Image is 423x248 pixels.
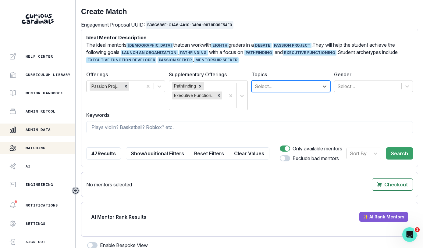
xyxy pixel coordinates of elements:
[26,239,46,244] p: Sign Out
[26,72,71,77] p: Curriculum Library
[26,127,51,132] p: Admin Data
[26,164,30,169] p: AI
[179,50,208,56] span: Pathfinding
[386,147,413,160] button: Search
[86,177,132,192] p: No mentors selected
[72,187,80,195] button: Toggle sidebar
[26,221,46,226] p: Settings
[86,121,413,133] input: Plays violin? Basketball? Roblox? etc.
[169,71,244,78] label: Supplementary Offerings
[158,57,193,63] span: Passion Seeker
[22,14,54,24] img: Curious Cardinals Logo
[126,147,189,160] button: ShowAdditional Filters
[251,71,327,78] label: Topics
[208,49,336,55] p: with a focus on , and
[254,43,272,48] span: Debate
[26,91,63,95] p: Mentor Handbook
[126,43,173,48] span: [DEMOGRAPHIC_DATA]
[215,92,222,99] div: Remove Executive Functioning
[194,57,239,63] span: Mentorship Seeker
[202,42,254,48] p: with graders in a
[81,7,418,16] h2: Create Match
[189,147,229,160] button: Reset Filters
[293,155,339,162] p: Exclude bad mentors
[86,41,413,63] p: The ideal mentor can work .
[172,82,197,90] div: Pathfinding
[359,212,408,222] button: ✨ AI Rank Mentors
[197,82,204,90] div: Remove Pathfinding
[415,227,420,232] span: 1
[26,203,58,208] p: Notifications
[86,57,156,63] span: Executive Function Developer
[172,92,215,99] div: Executive Functioning
[273,43,311,48] span: Passion Project
[86,49,398,63] p: . Student archetypes include , ,
[146,21,233,29] span: b36c686e-c1a6-4a10-b49a-9979d39e54f0
[244,50,273,56] span: Pathfinding
[211,43,229,48] span: EIGHTH
[90,82,123,90] div: Passion Project
[121,50,178,56] span: Launch an Organization
[86,71,162,78] label: Offerings
[26,146,46,150] p: Matching
[123,82,129,90] div: Remove Passion Project
[26,182,53,187] p: Engineering
[26,109,55,114] p: Admin Retool
[91,150,116,157] p: 47 Results
[26,54,53,59] p: Help Center
[81,21,418,29] p: Engagement Proposal UUID:
[123,42,182,48] p: is that
[86,34,413,41] p: Ideal Mentor Description
[334,71,409,78] label: Gender
[293,145,342,152] p: Only available mentors
[402,227,417,242] iframe: Intercom live chat
[283,50,336,56] span: Executive Functioning
[86,111,409,119] label: Keywords
[91,213,146,221] p: AI Mentor Rank Results
[229,147,269,160] button: Clear Values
